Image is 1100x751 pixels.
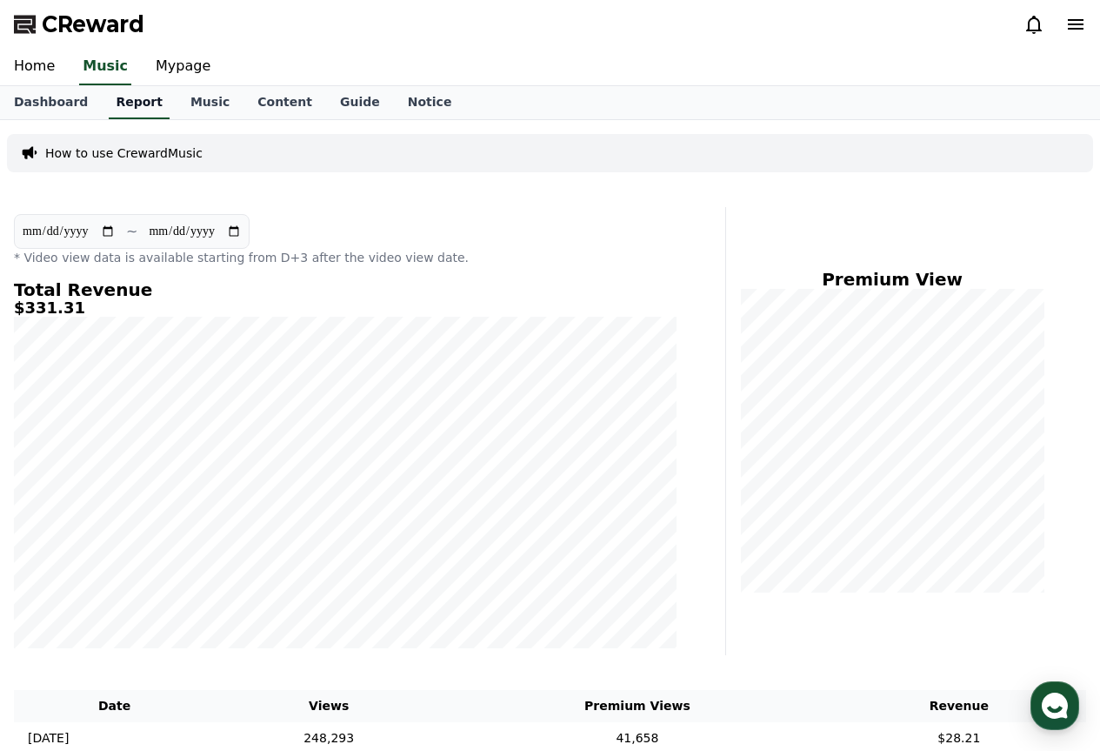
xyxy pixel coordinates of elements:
span: Messages [144,579,196,593]
p: * Video view data is available starting from D+3 after the video view date. [14,249,677,266]
a: Mypage [142,49,224,85]
p: ~ [126,221,137,242]
a: CReward [14,10,144,38]
h4: Total Revenue [14,280,677,299]
a: Guide [326,86,394,119]
h4: Premium View [740,270,1044,289]
h5: $331.31 [14,299,677,317]
span: Home [44,578,75,592]
span: Settings [257,578,300,592]
a: Report [109,86,170,119]
th: Date [14,690,215,722]
a: Content [243,86,326,119]
th: Premium Views [443,690,832,722]
th: Views [215,690,443,722]
a: Messages [115,552,224,595]
a: Home [5,552,115,595]
span: CReward [42,10,144,38]
th: Revenue [832,690,1086,722]
a: Music [177,86,243,119]
a: Music [79,49,131,85]
a: Settings [224,552,334,595]
a: How to use CrewardMusic [45,144,203,162]
a: Notice [394,86,466,119]
p: [DATE] [28,729,69,748]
